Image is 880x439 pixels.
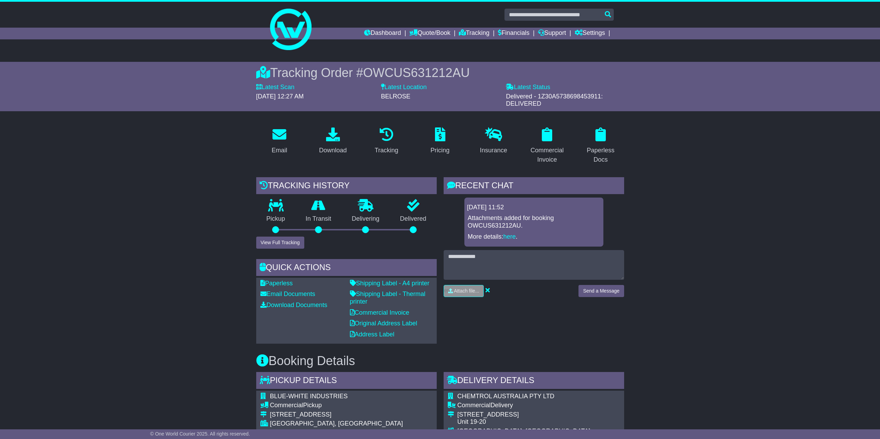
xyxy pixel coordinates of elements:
div: Delivery [457,402,591,409]
a: here [503,233,516,240]
div: Unit 19-20 [457,418,591,426]
div: [GEOGRAPHIC_DATA], [GEOGRAPHIC_DATA] [457,428,591,435]
span: © One World Courier 2025. All rights reserved. [150,431,250,437]
p: Pickup [256,215,296,223]
div: Quick Actions [256,259,437,278]
div: Tracking [374,146,398,155]
a: Financials [498,28,529,39]
a: Paperless Docs [577,125,624,167]
div: Pickup [270,402,403,409]
div: Tracking Order # [256,65,624,80]
div: Paperless Docs [582,146,620,164]
div: Commercial Invoice [528,146,566,164]
a: Insurance [475,125,512,158]
button: View Full Tracking [256,237,304,249]
a: Settings [575,28,605,39]
div: [STREET_ADDRESS] [457,411,591,419]
label: Latest Status [506,84,550,91]
span: CHEMTROL AUSTRALIA PTY LTD [457,393,555,400]
div: [GEOGRAPHIC_DATA], [GEOGRAPHIC_DATA] [270,420,403,428]
p: Attachments added for booking OWCUS631212AU. [468,214,600,229]
div: Download [319,146,347,155]
span: BELROSE [381,93,410,100]
button: Send a Message [578,285,624,297]
a: Address Label [350,331,395,338]
p: More details: . [468,233,600,241]
div: [STREET_ADDRESS] [270,411,403,419]
div: RECENT CHAT [444,177,624,196]
p: In Transit [295,215,342,223]
a: Support [538,28,566,39]
a: Tracking [459,28,489,39]
h3: Booking Details [256,354,624,368]
a: Paperless [260,280,293,287]
span: [DATE] 12:27 AM [256,93,304,100]
div: Delivery Details [444,372,624,391]
a: Email [267,125,291,158]
label: Latest Location [381,84,427,91]
span: BLUE-WHITE INDUSTRIES [270,393,348,400]
a: Commercial Invoice [350,309,409,316]
a: Email Documents [260,290,315,297]
span: OWCUS631212AU [363,66,470,80]
a: Dashboard [364,28,401,39]
div: Pricing [430,146,450,155]
a: Commercial Invoice [524,125,571,167]
span: Commercial [457,402,491,409]
label: Latest Scan [256,84,295,91]
span: Delivered - 1Z30A5738698453911: DELIVERED [506,93,603,107]
a: Original Address Label [350,320,417,327]
div: [DATE] 11:52 [467,204,601,211]
a: Pricing [426,125,454,158]
a: Shipping Label - A4 printer [350,280,429,287]
a: Tracking [370,125,402,158]
a: Download Documents [260,302,327,308]
div: Insurance [480,146,507,155]
div: Tracking history [256,177,437,196]
div: Email [271,146,287,155]
span: Commercial [270,402,303,409]
a: Shipping Label - Thermal printer [350,290,426,305]
p: Delivering [342,215,390,223]
div: Pickup Details [256,372,437,391]
a: Download [315,125,351,158]
p: Delivered [390,215,437,223]
a: Quote/Book [409,28,450,39]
